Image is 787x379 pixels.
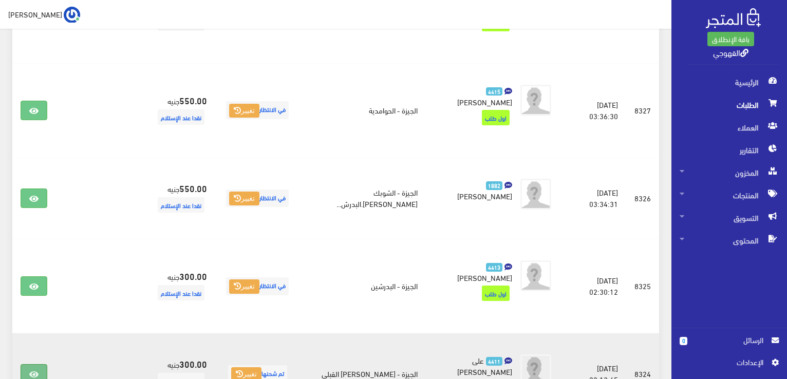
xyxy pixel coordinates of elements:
[680,229,779,252] span: المحتوى
[486,357,503,366] span: 4411
[671,71,787,93] a: الرئيسية
[568,239,626,333] td: [DATE] 02:30:12
[680,139,779,161] span: التقارير
[138,239,215,333] td: جنيه
[671,139,787,161] a: التقارير
[299,157,426,239] td: الجيزة - الشوبك [PERSON_NAME].البدرش...
[568,157,626,239] td: [DATE] 03:34:31
[179,357,207,370] strong: 300.00
[179,181,207,195] strong: 550.00
[568,63,626,157] td: [DATE] 03:36:30
[229,279,259,294] button: تغيير
[486,263,503,272] span: 4413
[12,309,51,348] iframe: Drift Widget Chat Controller
[671,229,787,252] a: المحتوى
[520,260,551,291] img: avatar.png
[442,179,512,201] a: 1882 [PERSON_NAME]
[457,94,512,109] span: [PERSON_NAME]
[688,356,763,368] span: اﻹعدادات
[520,179,551,210] img: avatar.png
[680,337,687,345] span: 0
[482,110,510,125] span: اول طلب
[229,104,259,118] button: تغيير
[696,334,763,346] span: الرسائل
[442,354,512,377] a: 4411 على [PERSON_NAME]
[626,63,659,157] td: 8327
[482,286,510,301] span: اول طلب
[457,270,512,285] span: [PERSON_NAME]
[680,206,779,229] span: التسويق
[671,161,787,184] a: المخزون
[8,6,80,23] a: ... [PERSON_NAME]
[680,161,779,184] span: المخزون
[138,63,215,157] td: جنيه
[707,32,754,46] a: باقة الإنطلاق
[158,197,204,213] span: نقدا عند الإستلام
[680,71,779,93] span: الرئيسية
[671,116,787,139] a: العملاء
[442,85,512,107] a: 4415 [PERSON_NAME]
[680,356,779,373] a: اﻹعدادات
[299,239,426,333] td: الجيزة - البدرشين
[457,353,512,378] span: على [PERSON_NAME]
[226,189,289,207] span: في الانتظار
[671,184,787,206] a: المنتجات
[486,181,503,190] span: 1882
[226,101,289,119] span: في الانتظار
[486,87,503,96] span: 4415
[680,93,779,116] span: الطلبات
[442,260,512,283] a: 4413 [PERSON_NAME]
[457,188,512,203] span: [PERSON_NAME]
[8,8,62,21] span: [PERSON_NAME]
[671,93,787,116] a: الطلبات
[713,45,748,60] a: القهوجي
[229,192,259,206] button: تغيير
[299,63,426,157] td: الجيزة - الحوامدية
[158,285,204,300] span: نقدا عند الإستلام
[520,85,551,116] img: avatar.png
[706,8,761,28] img: .
[680,184,779,206] span: المنتجات
[138,157,215,239] td: جنيه
[626,157,659,239] td: 8326
[680,116,779,139] span: العملاء
[158,109,204,125] span: نقدا عند الإستلام
[64,7,80,23] img: ...
[179,93,207,107] strong: 550.00
[680,334,779,356] a: 0 الرسائل
[626,239,659,333] td: 8325
[226,277,289,295] span: في الانتظار
[179,269,207,282] strong: 300.00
